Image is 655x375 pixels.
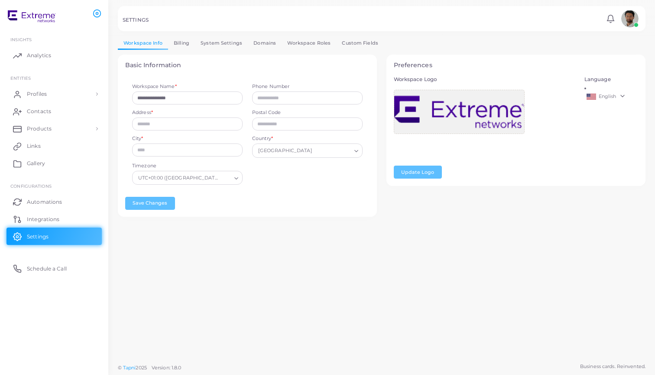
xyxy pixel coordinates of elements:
a: Products [6,120,102,137]
label: Timezone [132,163,156,170]
img: en [587,94,596,100]
span: Settings [27,233,49,241]
a: Automations [6,193,102,210]
span: UTC+01:00 ([GEOGRAPHIC_DATA], [GEOGRAPHIC_DATA], [GEOGRAPHIC_DATA], [GEOGRAPHIC_DATA], War... [138,174,220,183]
a: Custom Fields [336,37,384,49]
h4: Preferences [394,62,639,69]
a: Analytics [6,47,102,64]
a: Billing [168,37,195,49]
span: 2025 [136,364,146,372]
span: ENTITIES [10,75,31,81]
a: Integrations [6,210,102,228]
span: Automations [27,198,62,206]
img: avatar [621,10,639,27]
span: Analytics [27,52,51,59]
img: logo [8,8,56,24]
label: Postal Code [252,109,363,116]
a: System Settings [195,37,248,49]
a: Domains [248,37,282,49]
a: avatar [619,10,641,27]
span: Profiles [27,90,47,98]
label: Workspace Name [132,83,177,90]
label: Country [252,135,273,142]
a: Links [6,137,102,155]
span: [GEOGRAPHIC_DATA] [257,147,313,156]
span: Business cards. Reinvented. [580,363,645,370]
label: Phone Number [252,83,363,90]
h5: Workspace Logo [394,76,575,82]
a: Profiles [6,85,102,103]
a: English [584,91,639,102]
div: Search for option [132,171,243,185]
a: Tapni [123,365,136,371]
h4: Basic Information [125,62,370,69]
button: Save Changes [125,197,175,210]
span: Gallery [27,160,45,167]
span: Schedule a Call [27,265,67,273]
span: Configurations [10,183,52,189]
span: Links [27,142,41,150]
label: Address [132,109,153,116]
label: City [132,135,143,142]
a: Workspace Info [118,37,168,49]
h5: Language [584,76,639,82]
a: Gallery [6,155,102,172]
input: Search for option [223,173,231,183]
a: Workspace Roles [282,37,336,49]
a: Schedule a Call [6,260,102,277]
span: English [599,93,616,99]
input: Search for option [314,146,351,156]
span: Integrations [27,215,59,223]
button: Update Logo [394,166,442,179]
h5: SETTINGS [123,17,149,23]
span: Version: 1.8.0 [152,365,182,371]
span: Contacts [27,108,51,115]
a: Contacts [6,103,102,120]
span: INSIGHTS [10,37,32,42]
div: Search for option [252,143,363,157]
span: © [118,364,181,372]
a: Settings [6,228,102,245]
span: Products [27,125,52,133]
